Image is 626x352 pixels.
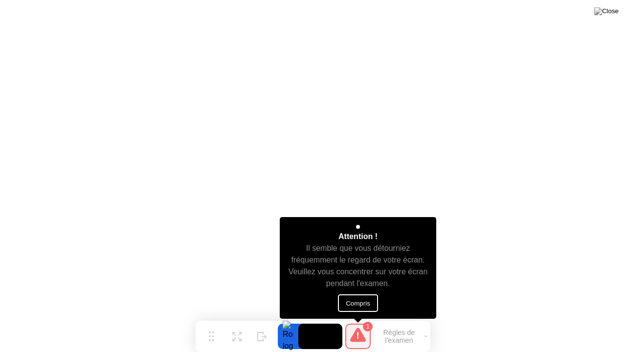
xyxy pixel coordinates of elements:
button: Compris [338,294,378,312]
div: Attention ! [338,231,378,242]
button: Règles de l'examen [374,328,430,345]
div: 1 [363,322,373,331]
img: Close [594,7,619,15]
div: Il semble que vous détourniez fréquemment le regard de votre écran. Veuillez vous concentrer sur ... [289,242,428,289]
